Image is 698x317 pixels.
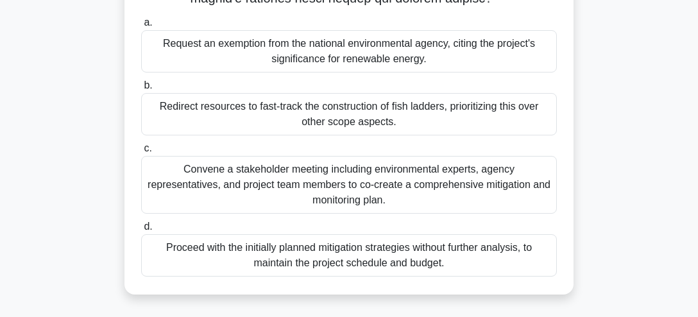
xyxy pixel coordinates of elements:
[144,17,152,28] span: a.
[144,142,151,153] span: c.
[141,234,557,277] div: Proceed with the initially planned mitigation strategies without further analysis, to maintain th...
[141,30,557,73] div: Request an exemption from the national environmental agency, citing the project's significance fo...
[141,156,557,214] div: Convene a stakeholder meeting including environmental experts, agency representatives, and projec...
[144,80,152,90] span: b.
[144,221,152,232] span: d.
[141,93,557,135] div: Redirect resources to fast-track the construction of fish ladders, prioritizing this over other s...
